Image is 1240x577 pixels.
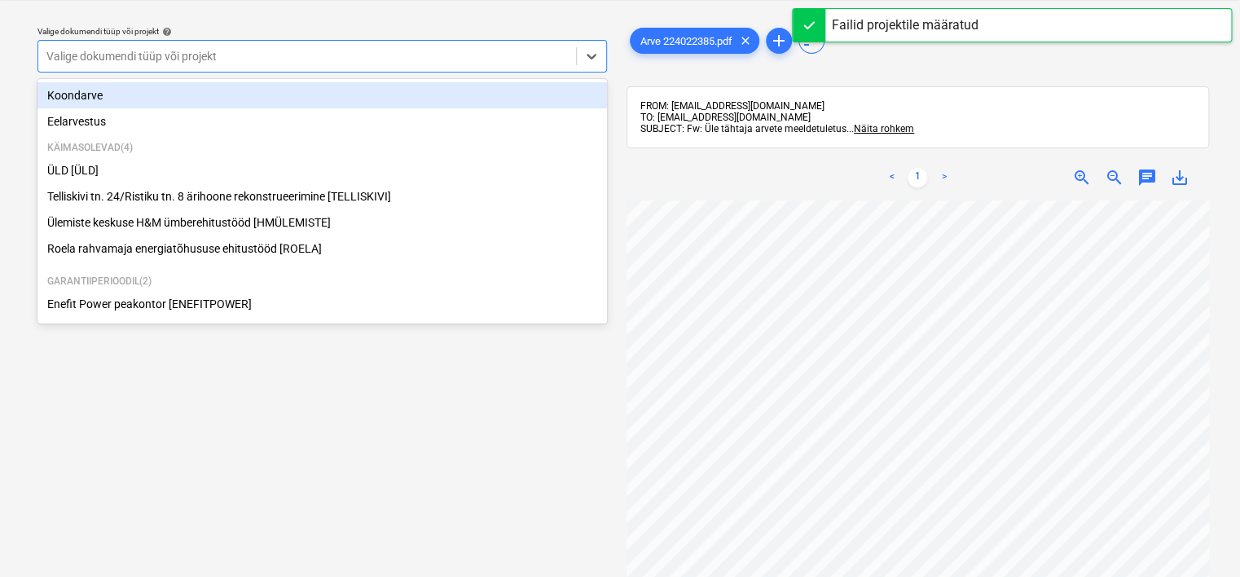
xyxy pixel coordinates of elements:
[630,28,759,54] div: Arve 224022385.pdf
[854,123,914,134] span: Näita rohkem
[37,291,607,317] div: Enefit Power peakontor [ENEFITPOWER]
[37,183,607,209] div: Telliskivi tn. 24/Ristiku tn. 8 ärihoone rekonstrueerimine [TELLISKIVI]
[1072,168,1092,187] span: zoom_in
[882,168,901,187] a: Previous page
[37,157,607,183] div: ÜLD [ÜLD]
[769,31,789,51] span: add
[37,209,607,236] div: Ülemiste keskuse H&M ümberehitustööd [HMÜLEMISTE]
[640,123,846,134] span: SUBJECT: Fw: Üle tähtaja arvete meeldetuletus
[908,168,927,187] a: Page 1 is your current page
[832,15,978,35] div: Failid projektile määratud
[1137,168,1157,187] span: chat
[159,27,172,37] span: help
[640,112,811,123] span: TO: [EMAIL_ADDRESS][DOMAIN_NAME]
[47,275,597,288] p: Garantiiperioodil ( 2 )
[1170,168,1189,187] span: save_alt
[631,35,742,47] span: Arve 224022385.pdf
[1105,168,1124,187] span: zoom_out
[640,100,824,112] span: FROM: [EMAIL_ADDRESS][DOMAIN_NAME]
[37,317,607,343] div: [STREET_ADDRESS] [PALDISKI]
[37,108,607,134] div: Eelarvestus
[37,26,607,37] div: Valige dokumendi tüüp või projekt
[934,168,953,187] a: Next page
[37,82,607,108] div: Koondarve
[37,236,607,262] div: Roela rahvamaja energiatõhususe ehitustööd [ROELA]
[47,141,597,155] p: Käimasolevad ( 4 )
[37,317,607,343] div: Paldiski mnt 48a Tallinn [PALDISKI]
[736,31,755,51] span: clear
[846,123,914,134] span: ...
